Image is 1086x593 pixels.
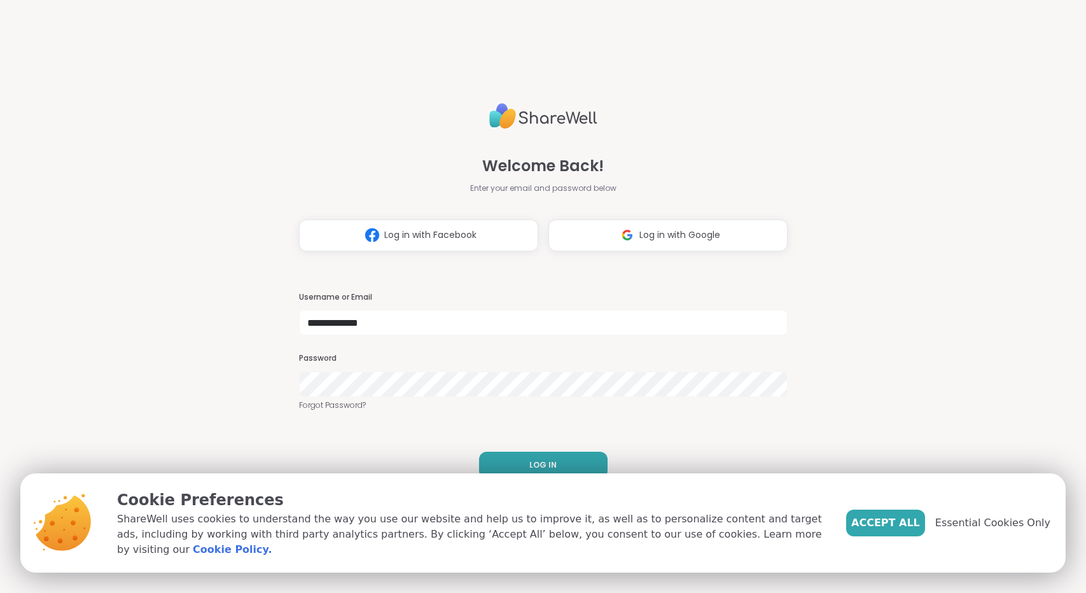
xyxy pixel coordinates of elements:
a: Forgot Password? [299,400,788,411]
span: Welcome Back! [482,155,604,178]
button: LOG IN [479,452,608,478]
h3: Password [299,353,788,364]
span: Essential Cookies Only [935,515,1050,531]
img: ShareWell Logomark [360,223,384,247]
p: Cookie Preferences [117,489,826,512]
span: Accept All [851,515,920,531]
img: ShareWell Logo [489,98,597,134]
span: LOG IN [529,459,557,471]
button: Log in with Google [548,220,788,251]
span: Log in with Google [639,228,720,242]
h3: Username or Email [299,292,788,303]
button: Log in with Facebook [299,220,538,251]
img: ShareWell Logomark [615,223,639,247]
span: Log in with Facebook [384,228,477,242]
button: Accept All [846,510,925,536]
a: Cookie Policy. [193,542,272,557]
p: ShareWell uses cookies to understand the way you use our website and help us to improve it, as we... [117,512,826,557]
span: Enter your email and password below [470,183,616,194]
